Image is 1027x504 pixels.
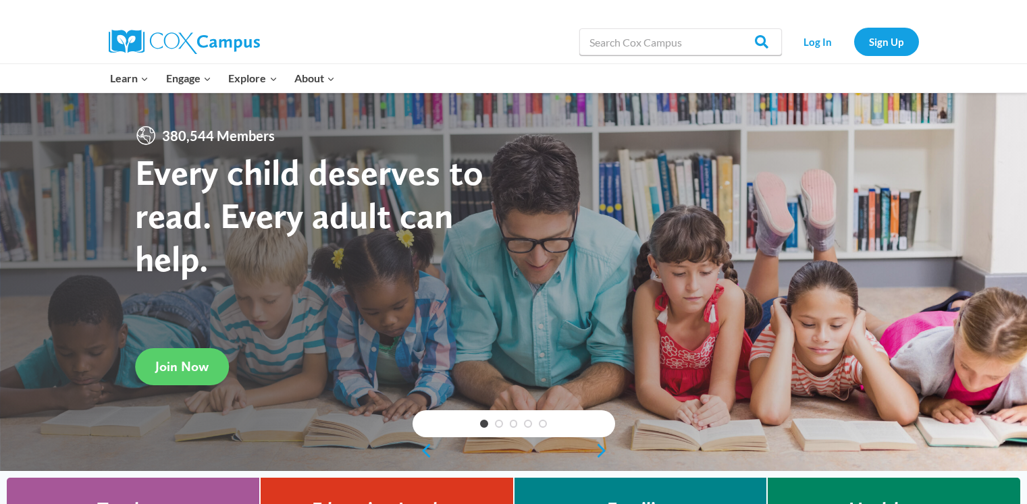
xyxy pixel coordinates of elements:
span: About [294,69,335,87]
input: Search Cox Campus [579,28,782,55]
nav: Primary Navigation [102,64,344,92]
a: 3 [510,420,518,428]
a: 4 [524,420,532,428]
a: 5 [539,420,547,428]
div: content slider buttons [413,437,615,464]
a: Sign Up [854,28,919,55]
span: Engage [166,69,211,87]
img: Cox Campus [109,30,260,54]
a: 2 [495,420,503,428]
strong: Every child deserves to read. Every adult can help. [135,150,483,279]
span: Explore [228,69,277,87]
a: next [595,443,615,459]
a: 1 [480,420,488,428]
a: Join Now [135,348,229,385]
span: Join Now [155,358,209,374]
nav: Secondary Navigation [789,28,919,55]
span: Learn [110,69,149,87]
a: previous [413,443,433,459]
a: Log In [789,28,847,55]
span: 380,544 Members [157,125,280,146]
